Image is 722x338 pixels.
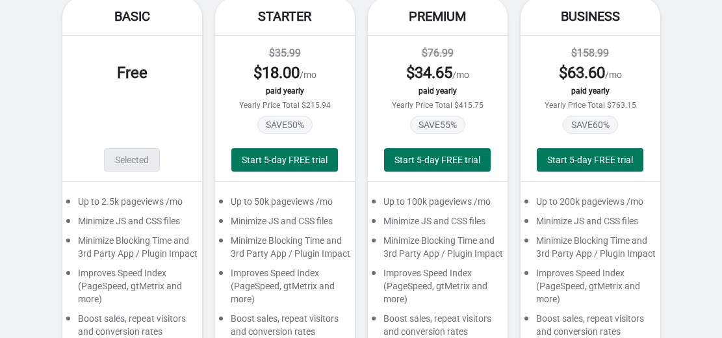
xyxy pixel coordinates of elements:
[62,195,202,214] div: Up to 2.5k pageviews /mo
[534,101,647,110] div: Yearly Price Total $763.15
[242,155,328,165] span: Start 5-day FREE trial
[381,62,495,83] div: /mo
[534,62,647,83] div: /mo
[228,45,342,61] div: $35.99
[62,266,202,312] div: Improves Speed Index (PageSpeed, gtMetrix and more)
[381,101,495,110] div: Yearly Price Total $415.75
[215,266,355,312] div: Improves Speed Index (PageSpeed, gtMetrix and more)
[215,214,355,234] div: Minimize JS and CSS files
[563,116,618,134] span: SAVE 60 %
[62,234,202,266] div: Minimize Blocking Time and 3rd Party App / Plugin Impact
[215,234,355,266] div: Minimize Blocking Time and 3rd Party App / Plugin Impact
[368,266,508,312] div: Improves Speed Index (PageSpeed, gtMetrix and more)
[381,45,495,61] div: $76.99
[537,148,643,172] button: Start 5-day FREE trial
[410,116,465,134] span: SAVE 55 %
[368,214,508,234] div: Minimize JS and CSS files
[62,214,202,234] div: Minimize JS and CSS files
[521,195,660,214] div: Up to 200k pageviews /mo
[559,64,605,82] span: $ 63.60
[228,86,342,96] div: paid yearly
[547,155,633,165] span: Start 5-day FREE trial
[231,148,338,172] button: Start 5-day FREE trial
[384,148,491,172] button: Start 5-day FREE trial
[521,266,660,312] div: Improves Speed Index (PageSpeed, gtMetrix and more)
[534,45,647,61] div: $158.99
[521,234,660,266] div: Minimize Blocking Time and 3rd Party App / Plugin Impact
[534,86,647,96] div: paid yearly
[228,62,342,83] div: /mo
[381,86,495,96] div: paid yearly
[368,195,508,214] div: Up to 100k pageviews /mo
[253,64,300,82] span: $ 18.00
[521,214,660,234] div: Minimize JS and CSS files
[406,64,452,82] span: $ 34.65
[394,155,480,165] span: Start 5-day FREE trial
[215,195,355,214] div: Up to 50k pageviews /mo
[257,116,313,134] span: SAVE 50 %
[117,64,148,82] span: Free
[368,234,508,266] div: Minimize Blocking Time and 3rd Party App / Plugin Impact
[228,101,342,110] div: Yearly Price Total $215.94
